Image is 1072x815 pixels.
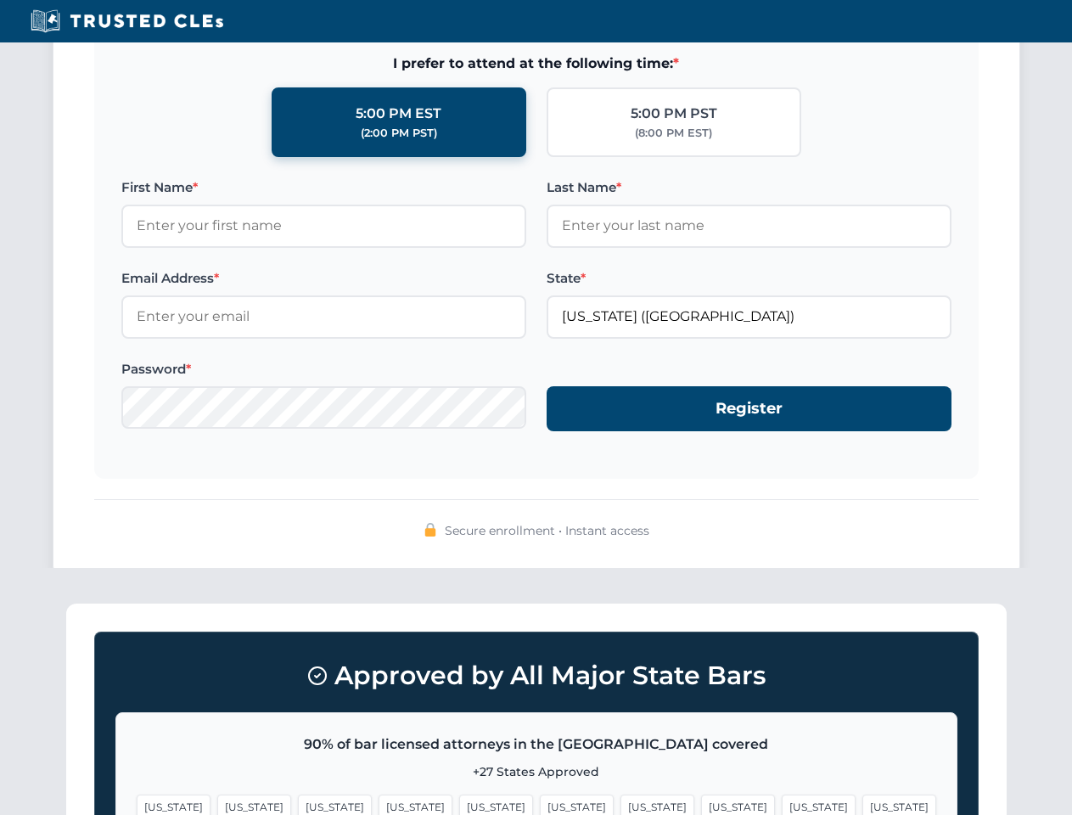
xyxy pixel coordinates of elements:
[424,523,437,537] img: 🔒
[115,653,957,699] h3: Approved by All Major State Bars
[547,386,951,431] button: Register
[635,125,712,142] div: (8:00 PM EST)
[631,103,717,125] div: 5:00 PM PST
[547,268,951,289] label: State
[547,295,951,338] input: Florida (FL)
[121,295,526,338] input: Enter your email
[25,8,228,34] img: Trusted CLEs
[137,733,936,756] p: 90% of bar licensed attorneys in the [GEOGRAPHIC_DATA] covered
[137,762,936,781] p: +27 States Approved
[547,177,951,198] label: Last Name
[121,268,526,289] label: Email Address
[356,103,441,125] div: 5:00 PM EST
[121,177,526,198] label: First Name
[121,205,526,247] input: Enter your first name
[547,205,951,247] input: Enter your last name
[445,521,649,540] span: Secure enrollment • Instant access
[121,359,526,379] label: Password
[361,125,437,142] div: (2:00 PM PST)
[121,53,951,75] span: I prefer to attend at the following time:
